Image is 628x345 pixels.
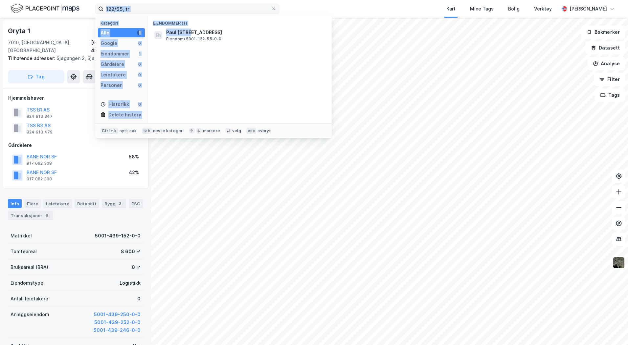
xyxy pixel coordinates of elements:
button: Datasett [585,41,625,54]
input: Søk på adresse, matrikkel, gårdeiere, leietakere eller personer [103,4,271,14]
div: markere [203,128,220,133]
div: Eiendommer (1) [148,15,332,27]
div: Matrikkel [11,232,32,240]
div: 1 [137,51,142,56]
img: 9k= [613,256,625,269]
div: neste kategori [153,128,184,133]
div: 917 082 308 [27,161,52,166]
div: Bruksareal (BRA) [11,263,48,271]
div: Leietakere [101,71,126,79]
div: Delete history [108,111,141,119]
div: tab [142,128,152,134]
button: 5001-439-246-0-0 [94,326,141,334]
div: Historikk [101,100,129,108]
div: [PERSON_NAME] [570,5,607,13]
div: 3 [117,200,123,207]
button: 5001-439-252-0-0 [94,318,141,326]
div: Gryta 1 [8,26,32,36]
div: Kart [446,5,456,13]
div: ESG [129,199,143,208]
div: Google [101,39,117,47]
div: Anleggseiendom [11,311,49,318]
div: 924 913 347 [27,114,53,119]
button: Analyse [587,57,625,70]
div: Datasett [75,199,99,208]
div: Info [8,199,22,208]
div: Alle [101,29,109,37]
div: Logistikk [120,279,141,287]
div: Kontrollprogram for chat [595,314,628,345]
div: 917 082 308 [27,176,52,182]
div: Bygg [102,199,126,208]
div: 0 [137,41,142,46]
div: Bolig [508,5,520,13]
div: 58% [129,153,139,161]
div: 8 600 ㎡ [121,248,141,255]
span: Paul [STREET_ADDRESS] [166,29,324,36]
div: Mine Tags [470,5,494,13]
div: Hjemmelshaver [8,94,143,102]
div: Antall leietakere [11,295,48,303]
div: Gårdeiere [101,60,124,68]
div: 7010, [GEOGRAPHIC_DATA], [GEOGRAPHIC_DATA] [8,39,91,54]
div: Eiendomstype [11,279,43,287]
div: Verktøy [534,5,552,13]
div: 0 [137,102,142,107]
div: Eiendommer [101,50,129,58]
div: [GEOGRAPHIC_DATA], 439/152 [91,39,143,54]
div: esc [246,128,257,134]
div: 5001-439-152-0-0 [95,232,141,240]
div: 0 [137,62,142,67]
div: Tomteareal [11,248,37,255]
div: Gårdeiere [8,141,143,149]
div: 6 [44,212,50,219]
div: 0 [137,83,142,88]
div: avbryt [258,128,271,133]
div: 0 [137,295,141,303]
div: velg [232,128,241,133]
span: Tilhørende adresser: [8,55,56,61]
div: 0 ㎡ [132,263,141,271]
div: Ctrl + k [101,128,118,134]
div: 924 913 479 [27,130,53,135]
div: nytt søk [120,128,137,133]
button: Bokmerker [581,26,625,39]
div: Eiere [24,199,41,208]
div: 42% [129,169,139,176]
button: Tags [595,89,625,102]
span: Eiendom • 5001-122-55-0-0 [166,36,222,42]
img: logo.f888ab2527a4732fd821a326f86c7f29.svg [11,3,79,14]
div: 1 [137,30,142,35]
div: Transaksjoner [8,211,53,220]
button: 5001-439-250-0-0 [94,311,141,318]
div: 0 [137,72,142,77]
div: Personer [101,81,122,89]
button: Tag [8,70,64,83]
iframe: Chat Widget [595,314,628,345]
div: Kategori [101,21,145,26]
div: Sjøgangen 2, Sjøgangen 1 [8,54,138,62]
button: Filter [594,73,625,86]
div: Leietakere [43,199,72,208]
